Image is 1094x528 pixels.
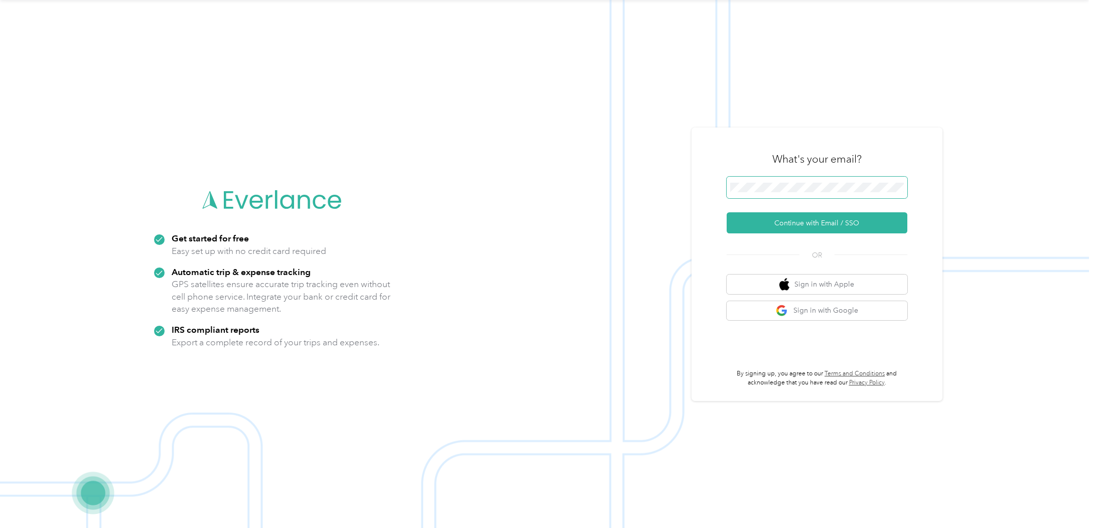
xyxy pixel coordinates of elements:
[776,305,788,317] img: google logo
[727,301,907,321] button: google logoSign in with Google
[172,245,326,257] p: Easy set up with no credit card required
[727,275,907,294] button: apple logoSign in with Apple
[772,152,862,166] h3: What's your email?
[172,267,311,277] strong: Automatic trip & expense tracking
[779,278,789,291] img: apple logo
[172,324,259,335] strong: IRS compliant reports
[727,369,907,387] p: By signing up, you agree to our and acknowledge that you have read our .
[172,336,379,349] p: Export a complete record of your trips and expenses.
[825,370,885,377] a: Terms and Conditions
[172,233,249,243] strong: Get started for free
[849,379,885,386] a: Privacy Policy
[727,212,907,233] button: Continue with Email / SSO
[172,278,391,315] p: GPS satellites ensure accurate trip tracking even without cell phone service. Integrate your bank...
[799,250,835,260] span: OR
